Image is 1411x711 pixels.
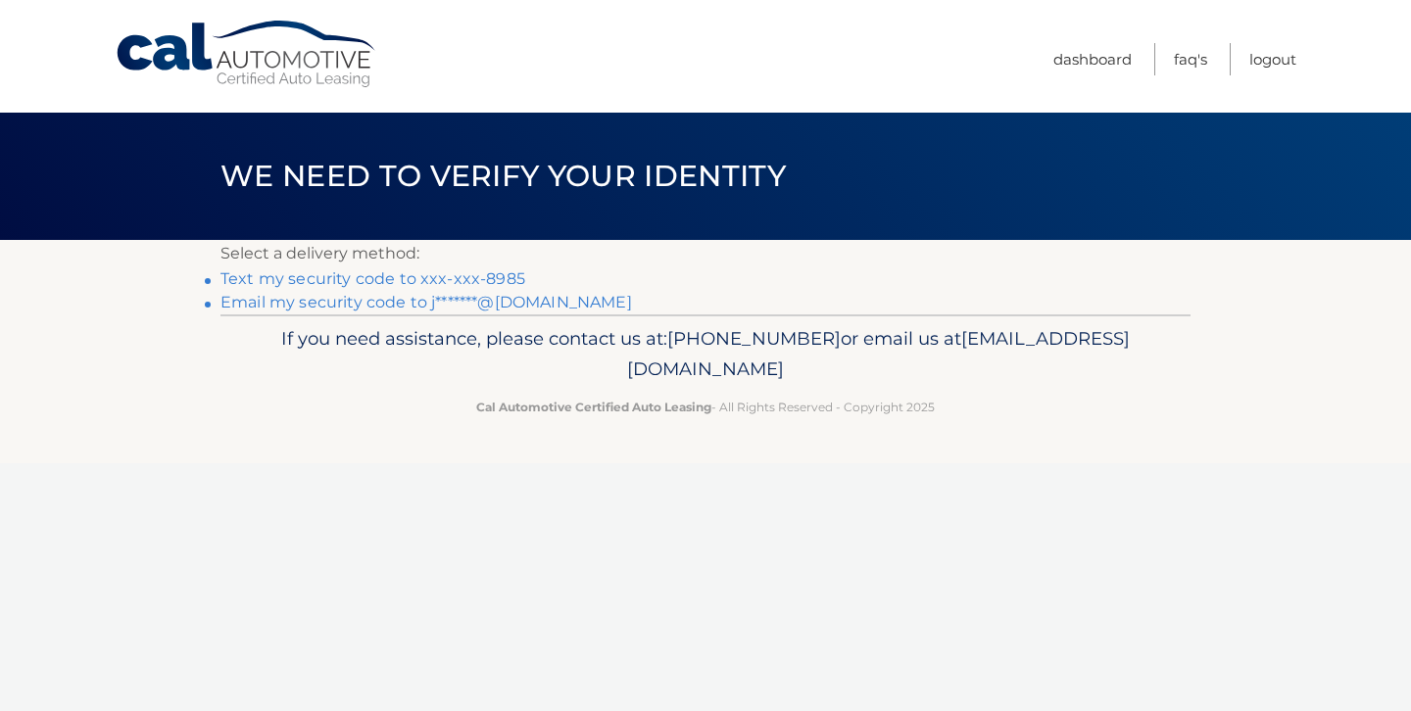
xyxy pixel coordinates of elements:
[220,158,786,194] span: We need to verify your identity
[476,400,711,414] strong: Cal Automotive Certified Auto Leasing
[233,397,1178,417] p: - All Rights Reserved - Copyright 2025
[220,240,1191,267] p: Select a delivery method:
[667,327,841,350] span: [PHONE_NUMBER]
[233,323,1178,386] p: If you need assistance, please contact us at: or email us at
[115,20,379,89] a: Cal Automotive
[1249,43,1296,75] a: Logout
[1053,43,1132,75] a: Dashboard
[1174,43,1207,75] a: FAQ's
[220,269,525,288] a: Text my security code to xxx-xxx-8985
[220,293,632,311] a: Email my security code to j*******@[DOMAIN_NAME]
